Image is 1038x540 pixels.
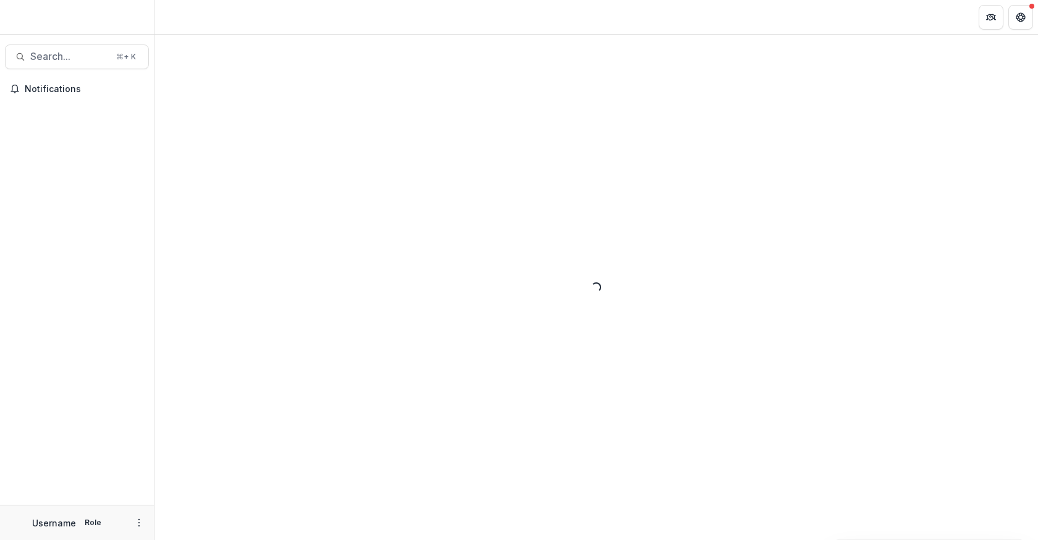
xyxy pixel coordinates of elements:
[25,84,144,95] span: Notifications
[32,517,76,529] p: Username
[1008,5,1033,30] button: Get Help
[5,44,149,69] button: Search...
[114,50,138,64] div: ⌘ + K
[132,515,146,530] button: More
[979,5,1003,30] button: Partners
[30,51,109,62] span: Search...
[81,517,105,528] p: Role
[5,79,149,99] button: Notifications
